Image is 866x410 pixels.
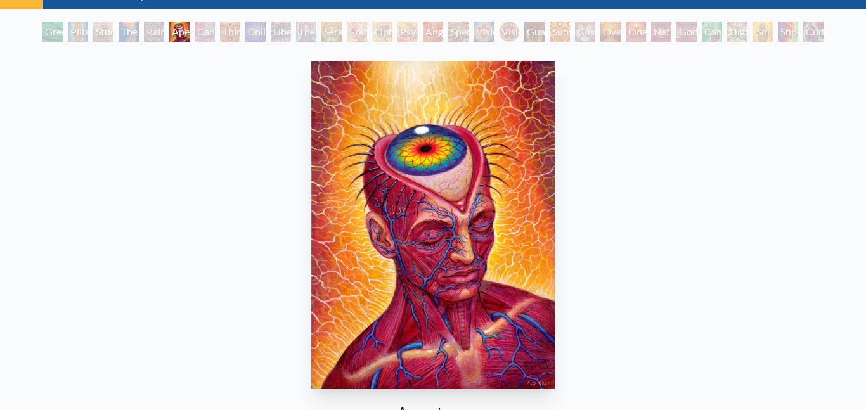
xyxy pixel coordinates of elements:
div: Spectral Lotus [448,22,469,42]
img: Aperture-2013-Alex-Grey-watermarked.jpg [311,61,555,389]
div: Higher Vision [727,22,747,42]
div: Psychomicrograph of a Fractal Paisley Cherub Feather Tip [397,22,418,42]
div: Sol Invictus [753,22,773,42]
div: Rainbow Eye Ripple [144,22,164,42]
div: Fractal Eyes [347,22,367,42]
div: Collective Vision [245,22,266,42]
div: Study for the Great Turn [93,22,113,42]
div: Pillar of Awareness [68,22,88,42]
div: Ophanic Eyelash [372,22,392,42]
div: Oversoul [600,22,621,42]
div: Angel Skin [423,22,443,42]
div: Sunyata [550,22,570,42]
div: Vision [PERSON_NAME] [499,22,519,42]
div: Godself [676,22,697,42]
div: Net of Being [651,22,671,42]
div: Cannafist [702,22,722,42]
div: Third Eye Tears of Joy [220,22,240,42]
div: One [626,22,646,42]
div: Shpongled [778,22,798,42]
div: The Torch [119,22,139,42]
div: Liberation Through Seeing [271,22,291,42]
div: Green Hand [42,22,63,42]
div: Guardian of Infinite Vision [524,22,545,42]
div: Cannabis Sutra [195,22,215,42]
div: Seraphic Transport Docking on the Third Eye [321,22,342,42]
div: The Seer [296,22,316,42]
div: Cuddle [803,22,824,42]
div: Aperture [169,22,190,42]
div: Cosmic Elf [575,22,595,42]
div: Vision Crystal [474,22,494,42]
